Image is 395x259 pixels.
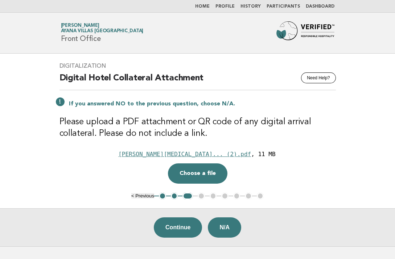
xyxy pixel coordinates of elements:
h2: Digital Hotel Collateral Attachment [59,72,336,90]
h3: Please upload a PDF attachment or QR code of any digital arrival collateral. Please do not includ... [59,116,336,139]
a: Home [195,4,210,9]
span: AYANA Villas [GEOGRAPHIC_DATA] [61,29,144,34]
a: Participants [267,4,300,9]
button: Need Help? [301,72,336,83]
button: N/A [208,217,241,238]
button: < Previous [131,193,154,199]
button: 3 [182,192,193,200]
h3: Digitalization [59,62,336,70]
button: Continue [154,217,202,238]
p: If you answered NO to the previous question, choose N/A. [69,100,336,108]
div: [PERSON_NAME][MEDICAL_DATA]... (2).pdf [118,151,251,158]
button: 1 [159,192,166,200]
a: History [240,4,261,9]
a: Dashboard [306,4,334,9]
button: Choose a file [168,163,227,184]
button: 2 [171,192,178,200]
div: , 11 MB [251,151,275,158]
img: Forbes Travel Guide [276,21,334,45]
a: Profile [215,4,235,9]
h1: Front Office [61,24,144,42]
a: [PERSON_NAME]AYANA Villas [GEOGRAPHIC_DATA] [61,23,144,33]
